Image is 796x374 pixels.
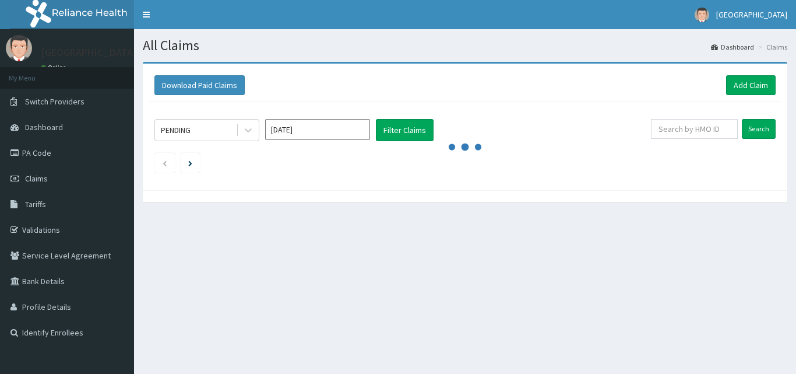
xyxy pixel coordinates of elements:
[188,158,192,168] a: Next page
[143,38,787,53] h1: All Claims
[651,119,738,139] input: Search by HMO ID
[742,119,776,139] input: Search
[41,47,137,58] p: [GEOGRAPHIC_DATA]
[25,122,63,132] span: Dashboard
[161,124,191,136] div: PENDING
[41,64,69,72] a: Online
[154,75,245,95] button: Download Paid Claims
[711,42,754,52] a: Dashboard
[448,130,482,165] svg: audio-loading
[25,173,48,184] span: Claims
[265,119,370,140] input: Select Month and Year
[695,8,709,22] img: User Image
[25,199,46,209] span: Tariffs
[6,35,32,61] img: User Image
[376,119,434,141] button: Filter Claims
[25,96,84,107] span: Switch Providers
[716,9,787,20] span: [GEOGRAPHIC_DATA]
[162,158,167,168] a: Previous page
[755,42,787,52] li: Claims
[726,75,776,95] a: Add Claim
